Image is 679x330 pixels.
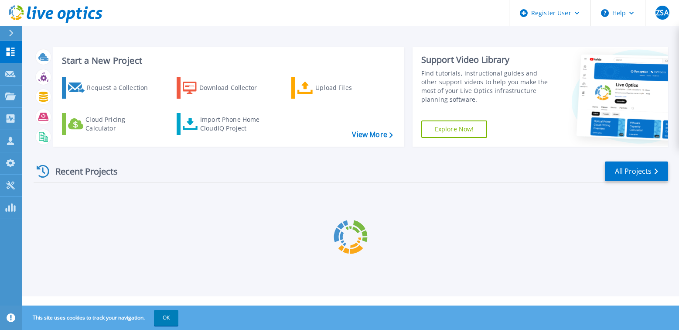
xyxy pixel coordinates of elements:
[352,131,392,139] a: View More
[315,79,385,96] div: Upload Files
[656,9,668,16] span: ZSA
[199,79,269,96] div: Download Collector
[34,161,130,182] div: Recent Projects
[62,113,159,135] a: Cloud Pricing Calculator
[24,310,178,326] span: This site uses cookies to track your navigation.
[421,54,550,65] div: Support Video Library
[291,77,389,99] a: Upload Files
[87,79,157,96] div: Request a Collection
[62,56,392,65] h3: Start a New Project
[605,162,668,181] a: All Projects
[177,77,274,99] a: Download Collector
[421,69,550,104] div: Find tutorials, instructional guides and other support videos to help you make the most of your L...
[200,115,268,133] div: Import Phone Home CloudIQ Project
[421,120,488,138] a: Explore Now!
[85,115,155,133] div: Cloud Pricing Calculator
[154,310,178,326] button: OK
[62,77,159,99] a: Request a Collection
